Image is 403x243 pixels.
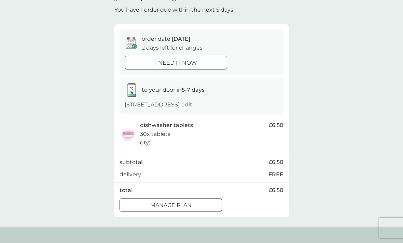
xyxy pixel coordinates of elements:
p: FREE [268,170,283,179]
p: qty : 1 [140,138,152,147]
p: 2 days left for changes [142,43,203,52]
span: £6.50 [269,121,283,130]
p: Manage plan [150,201,192,210]
p: 30x tablets [140,130,170,139]
button: Manage plan [120,198,222,212]
a: edit [181,101,192,108]
p: [STREET_ADDRESS] [125,100,192,109]
p: subtotal [120,158,142,167]
p: total [120,186,133,195]
p: order date [142,35,190,43]
p: dishwasher tablets [140,121,193,130]
strong: 5-7 days [182,87,205,93]
p: You have 1 order due within the next 5 days. [114,5,234,14]
span: £6.50 [269,186,283,195]
button: i need it now [125,56,227,69]
span: £6.50 [269,158,283,167]
p: delivery [120,170,141,179]
p: i need it now [155,59,197,67]
span: to your door in [142,87,205,93]
span: [DATE] [172,36,190,42]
